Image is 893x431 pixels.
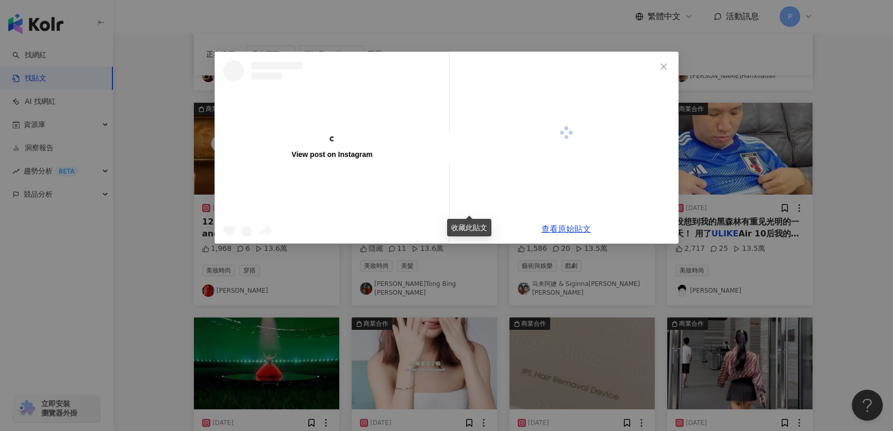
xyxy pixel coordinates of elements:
[292,150,373,159] div: View post on Instagram
[659,62,668,71] span: close
[653,56,674,77] button: Close
[215,52,449,243] a: View post on Instagram
[447,219,491,236] div: 收藏此貼文
[541,224,591,234] a: 查看原始貼文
